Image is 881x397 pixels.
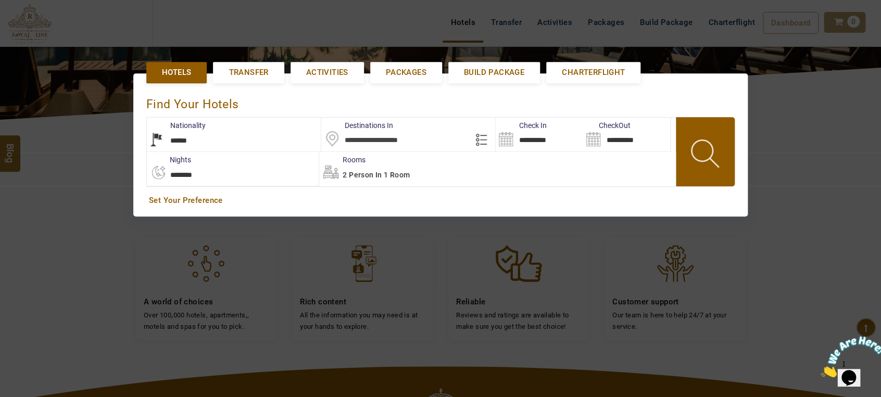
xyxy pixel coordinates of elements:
span: 2 Person in 1 Room [343,171,410,179]
a: Hotels [146,62,207,83]
a: Charterflight [546,62,640,83]
a: Activities [291,62,364,83]
span: Activities [306,67,348,78]
a: Set Your Preference [149,195,732,206]
img: Chat attention grabber [4,4,69,45]
span: Build Package [464,67,524,78]
label: Rooms [319,155,366,165]
label: Nationality [147,120,206,131]
input: Search [496,118,583,151]
a: Build Package [448,62,540,83]
label: Destinations In [321,120,393,131]
a: Packages [370,62,442,83]
span: Packages [386,67,426,78]
input: Search [583,118,670,151]
span: Hotels [162,67,191,78]
iframe: chat widget [816,332,881,381]
label: nights [146,155,191,165]
div: Find Your Hotels [146,86,735,117]
a: Transfer [213,62,284,83]
span: Charterflight [562,67,625,78]
label: Check In [496,120,547,131]
span: 1 [4,4,8,13]
span: Transfer [229,67,268,78]
label: CheckOut [583,120,631,131]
